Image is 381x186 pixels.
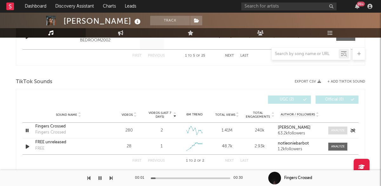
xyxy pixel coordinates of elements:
div: 00:30 [233,174,246,182]
button: UGC(2) [268,96,311,104]
div: 48.7k [212,143,242,150]
div: 2 [161,127,163,134]
button: + Add TikTok Sound [327,80,365,84]
a: [PERSON_NAME] [278,126,322,130]
button: Track [150,16,190,25]
button: Previous [148,159,165,163]
div: 00:01 [135,174,148,182]
button: Next [225,159,234,163]
button: 99+ [355,4,359,9]
span: TikTok Sounds [16,78,52,86]
button: Official(0) [316,96,358,104]
button: First [132,159,142,163]
span: of [197,159,201,162]
span: Videos (last 7 days) [147,111,173,119]
span: Official ( 0 ) [320,98,349,102]
div: 2.93k [245,143,275,150]
strong: [PERSON_NAME] [278,126,311,130]
input: Search for artists [241,3,337,10]
button: Last [240,159,249,163]
div: 6M Trend [180,112,209,117]
a: notleoniebarbot [278,141,322,146]
span: UGC ( 2 ) [272,98,301,102]
span: Videos [122,113,133,117]
button: Export CSV [295,80,321,84]
span: to [189,159,193,162]
span: Total Engagements [245,111,271,119]
div: 28 [114,143,144,150]
div: 1.2k followers [278,147,322,152]
span: Total Views [215,113,235,117]
div: 1.41M [212,127,242,134]
div: 1 [161,143,163,150]
input: Search by song name or URL [272,52,339,57]
strong: notleoniebarbot [278,141,309,146]
div: 1 2 2 [177,157,212,165]
div: 99 + [357,2,365,6]
a: Fingers Crossed [35,123,102,130]
div: 240k [245,127,275,134]
span: Author / Followers [281,113,315,117]
span: Sound Name [56,113,77,117]
button: + Add TikTok Sound [321,80,365,84]
div: FREE [35,146,44,152]
div: Fingers Crossed [284,175,312,181]
div: 63.2k followers [278,131,322,136]
div: 280 [114,127,144,134]
div: Fingers Crossed [35,129,66,136]
a: FREE unreleased [35,139,102,146]
div: [PERSON_NAME] [63,16,142,26]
